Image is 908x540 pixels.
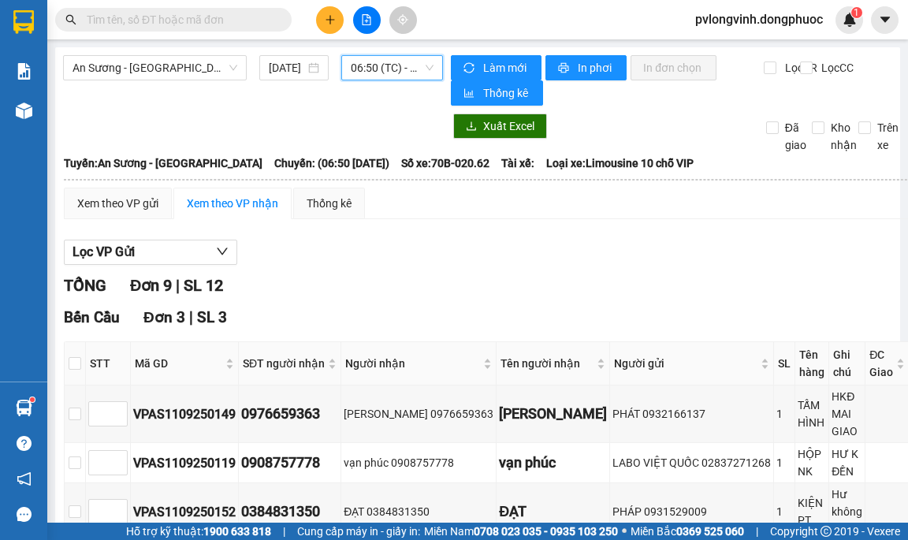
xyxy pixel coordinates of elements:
button: plus [316,6,344,34]
button: file-add [353,6,381,34]
span: caret-down [878,13,892,27]
span: | [189,308,193,326]
span: An Sương - Châu Thành [73,56,237,80]
button: In đơn chọn [631,55,716,80]
div: 0384831350 [241,501,338,523]
img: warehouse-icon [16,102,32,119]
div: 0908757778 [241,452,338,474]
span: pvlongvinh.dongphuoc [683,9,835,29]
button: syncLàm mới [451,55,541,80]
strong: 0708 023 035 - 0935 103 250 [474,525,618,538]
span: Trên xe [871,119,905,154]
div: Xem theo VP nhận [187,195,278,212]
div: ĐẠT [499,501,607,523]
span: Loại xe: Limousine 10 chỗ VIP [546,155,694,172]
span: Người gửi [614,355,757,372]
span: Miền Bắc [631,523,744,540]
b: Tuyến: An Sương - [GEOGRAPHIC_DATA] [64,157,262,169]
span: sync [463,62,477,75]
div: [PERSON_NAME] [499,403,607,425]
span: Xuất Excel [483,117,534,135]
span: ĐC Giao [869,346,893,381]
span: | [176,276,180,295]
input: 12/09/2025 [269,59,305,76]
div: ĐẠT 0384831350 [344,503,493,520]
div: VPAS1109250119 [133,453,236,473]
div: [PERSON_NAME] 0976659363 [344,405,493,423]
strong: 1900 633 818 [203,525,271,538]
div: TẤM HÌNH [798,397,826,431]
span: 06:50 (TC) - 70B-020.62 [351,56,434,80]
span: Mã GD [135,355,222,372]
div: HKĐ MAI GIAO [832,388,862,440]
div: 1 [776,454,792,471]
span: Người nhận [345,355,480,372]
div: KIỆN PT [798,494,826,529]
span: Lọc CC [815,59,856,76]
span: Lọc CR [779,59,820,76]
td: 0908757778 [239,443,341,483]
span: | [756,523,758,540]
td: VPAS1109250149 [131,385,239,443]
span: question-circle [17,436,32,451]
span: file-add [361,14,372,25]
span: Chuyến: (06:50 [DATE]) [274,155,389,172]
span: SĐT người nhận [243,355,325,372]
div: PHÁP 0931529009 [612,503,771,520]
span: plus [325,14,336,25]
span: download [466,121,477,133]
button: downloadXuất Excel [453,114,547,139]
button: caret-down [871,6,899,34]
div: vạn phúc [499,452,607,474]
td: vạn phúc [497,443,610,483]
sup: 1 [30,397,35,402]
button: printerIn phơi [545,55,627,80]
div: VPAS1109250149 [133,404,236,424]
td: GIA HÂN [497,385,610,443]
span: Lọc VP Gửi [73,242,135,262]
div: HƯ K ĐỀN [832,445,862,480]
img: logo-vxr [13,10,34,34]
span: Kho nhận [824,119,863,154]
span: Thống kê [483,84,530,102]
span: down [216,245,229,258]
img: icon-new-feature [843,13,857,27]
th: Ghi chú [829,342,865,385]
div: PHÁT 0932166137 [612,405,771,423]
div: 0976659363 [241,403,338,425]
div: Xem theo VP gửi [77,195,158,212]
span: Tài xế: [501,155,534,172]
button: aim [389,6,417,34]
span: SL 3 [197,308,227,326]
span: In phơi [578,59,614,76]
span: aim [397,14,408,25]
input: Tìm tên, số ĐT hoặc mã đơn [87,11,273,28]
div: VPAS1109250152 [133,502,236,522]
th: STT [86,342,131,385]
button: Lọc VP Gửi [64,240,237,265]
span: Hỗ trợ kỹ thuật: [126,523,271,540]
td: 0976659363 [239,385,341,443]
div: 1 [776,405,792,423]
span: Đã giao [779,119,813,154]
div: LABO VIỆT QUỐC 02837271268 [612,454,771,471]
div: Hư không đền [832,486,862,538]
div: 1 [776,503,792,520]
img: warehouse-icon [16,400,32,416]
td: VPAS1109250119 [131,443,239,483]
span: Số xe: 70B-020.62 [401,155,489,172]
div: HỘP NK [798,445,826,480]
sup: 1 [851,7,862,18]
span: Làm mới [483,59,529,76]
div: Thống kê [307,195,352,212]
th: Tên hàng [795,342,829,385]
span: bar-chart [463,88,477,100]
span: SL 12 [184,276,223,295]
span: message [17,507,32,522]
span: notification [17,471,32,486]
span: copyright [821,526,832,537]
span: Miền Nam [424,523,618,540]
span: search [65,14,76,25]
div: vạn phúc 0908757778 [344,454,493,471]
span: 1 [854,7,859,18]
